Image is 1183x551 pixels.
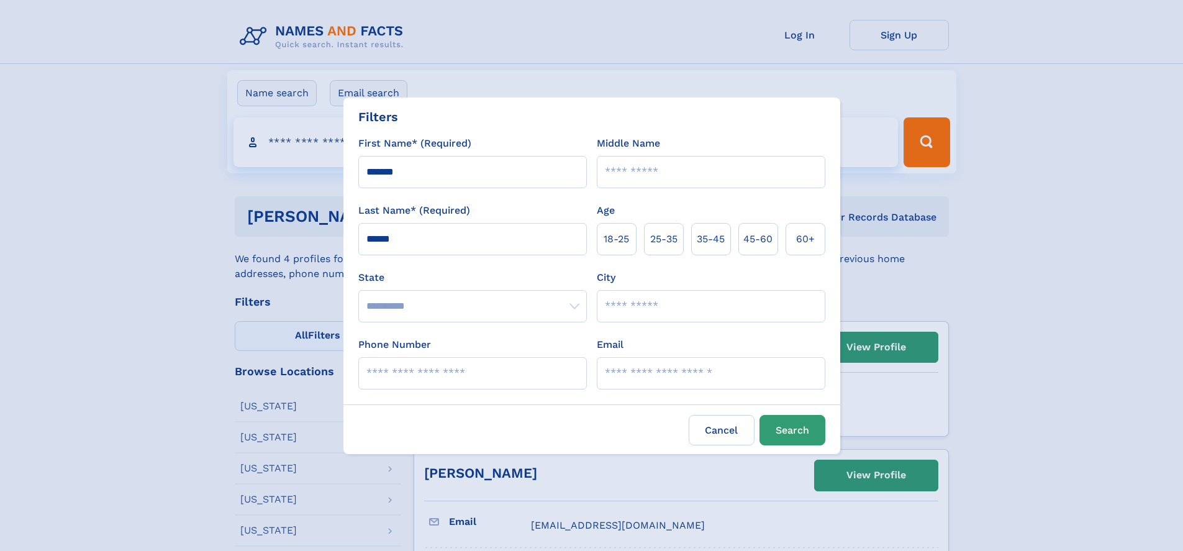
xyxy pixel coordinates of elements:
div: Filters [358,107,398,126]
span: 18‑25 [604,232,629,247]
label: Last Name* (Required) [358,203,470,218]
label: Phone Number [358,337,431,352]
span: 35‑45 [697,232,725,247]
span: 45‑60 [743,232,773,247]
label: Age [597,203,615,218]
span: 25‑35 [650,232,678,247]
button: Search [759,415,825,445]
label: Email [597,337,623,352]
label: City [597,270,615,285]
label: State [358,270,587,285]
label: First Name* (Required) [358,136,471,151]
label: Middle Name [597,136,660,151]
span: 60+ [796,232,815,247]
label: Cancel [689,415,755,445]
